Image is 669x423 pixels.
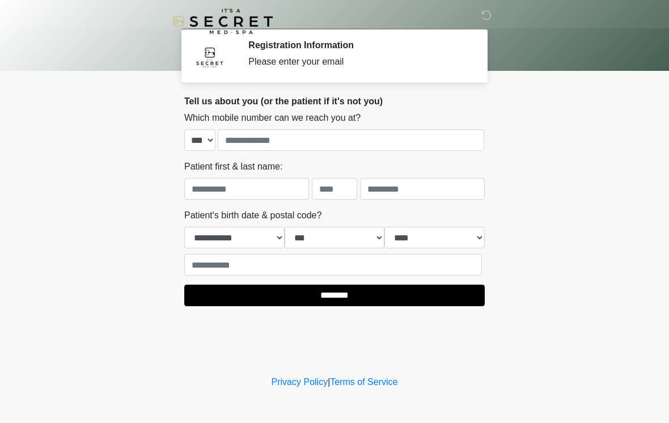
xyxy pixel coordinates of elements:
img: Agent Avatar [193,40,227,74]
img: It's A Secret Med Spa Logo [173,9,273,34]
h2: Tell us about you (or the patient if it's not you) [184,96,485,107]
div: Please enter your email [248,55,468,69]
label: Which mobile number can we reach you at? [184,111,361,125]
label: Patient's birth date & postal code? [184,209,321,222]
h2: Registration Information [248,40,468,50]
label: Patient first & last name: [184,160,282,174]
a: Terms of Service [330,377,397,387]
a: Privacy Policy [272,377,328,387]
a: | [328,377,330,387]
